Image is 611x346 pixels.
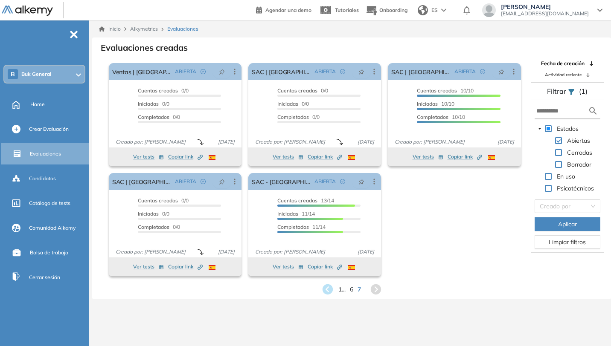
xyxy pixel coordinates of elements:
[335,7,359,13] span: Tutoriales
[219,68,225,75] span: pushpin
[277,114,309,120] span: Completados
[557,125,579,133] span: Estados
[168,263,203,271] span: Copiar link
[492,65,511,78] button: pushpin
[314,178,336,185] span: ABIERTA
[30,249,68,257] span: Bolsa de trabajo
[29,125,69,133] span: Crear Evaluación
[308,263,342,271] span: Copiar link
[168,152,203,162] button: Copiar link
[358,285,361,294] span: 7
[308,152,342,162] button: Copiar link
[352,175,371,188] button: pushpin
[30,150,61,158] span: Evaluaciones
[557,173,575,180] span: En uso
[488,155,495,160] img: ESP
[358,68,364,75] span: pushpin
[354,138,378,146] span: [DATE]
[535,217,600,231] button: Aplicar
[338,285,346,294] span: 1 ...
[138,224,169,230] span: Completados
[277,114,320,120] span: 0/0
[350,285,353,294] span: 6
[133,262,164,272] button: Ver tests
[417,87,457,94] span: Cuentas creadas
[273,152,303,162] button: Ver tests
[348,155,355,160] img: ESP
[454,68,476,75] span: ABIERTA
[538,127,542,131] span: caret-down
[418,5,428,15] img: world
[167,25,198,33] span: Evaluaciones
[138,87,189,94] span: 0/0
[168,262,203,272] button: Copiar link
[535,235,600,249] button: Limpiar filtros
[565,159,593,170] span: Borrador
[549,237,586,247] span: Limpiar filtros
[391,63,451,80] a: SAC | [GEOGRAPHIC_DATA]
[138,210,169,217] span: 0/0
[219,178,225,185] span: pushpin
[277,210,298,217] span: Iniciadas
[252,63,311,80] a: SAC | [GEOGRAPHIC_DATA]
[558,219,577,229] span: Aplicar
[314,68,336,75] span: ABIERTA
[448,153,482,161] span: Copiar link
[567,137,590,144] span: Abiertas
[112,138,189,146] span: Creado por: [PERSON_NAME]
[112,63,172,80] a: Ventas | [GEOGRAPHIC_DATA]
[112,173,172,190] a: SAC | [GEOGRAPHIC_DATA]
[308,153,342,161] span: Copiar link
[555,171,577,182] span: En uso
[138,114,169,120] span: Completados
[565,136,592,146] span: Abiertas
[308,262,342,272] button: Copiar link
[21,71,51,78] span: Buk General
[138,197,189,204] span: 0/0
[29,224,76,232] span: Comunidad Alkemy
[417,114,465,120] span: 10/10
[138,197,178,204] span: Cuentas creadas
[567,161,591,168] span: Borrador
[175,178,196,185] span: ABIERTA
[256,4,311,14] a: Agendar una demo
[555,124,580,134] span: Estados
[417,101,454,107] span: 10/10
[215,248,238,256] span: [DATE]
[417,87,474,94] span: 10/10
[101,43,188,53] h3: Evaluaciones creadas
[138,101,159,107] span: Iniciadas
[273,262,303,272] button: Ver tests
[541,60,585,67] span: Fecha de creación
[431,6,438,14] span: ES
[265,7,311,13] span: Agendar una demo
[201,179,206,184] span: check-circle
[29,274,60,281] span: Cerrar sesión
[252,173,311,190] a: SAC - [GEOGRAPHIC_DATA]
[277,224,326,230] span: 11/14
[215,138,238,146] span: [DATE]
[138,224,180,230] span: 0/0
[277,197,317,204] span: Cuentas creadas
[340,179,345,184] span: check-circle
[29,175,56,182] span: Candidatos
[252,248,329,256] span: Creado por: [PERSON_NAME]
[340,69,345,74] span: check-circle
[99,25,121,33] a: Inicio
[501,3,589,10] span: [PERSON_NAME]
[354,248,378,256] span: [DATE]
[277,101,298,107] span: Iniciadas
[138,87,178,94] span: Cuentas creadas
[133,152,164,162] button: Ver tests
[501,10,589,17] span: [EMAIL_ADDRESS][DOMAIN_NAME]
[391,138,468,146] span: Creado por: [PERSON_NAME]
[212,175,231,188] button: pushpin
[557,185,594,192] span: Psicotécnicos
[494,138,518,146] span: [DATE]
[480,69,485,74] span: check-circle
[29,199,70,207] span: Catálogo de tests
[138,101,169,107] span: 0/0
[567,149,592,156] span: Cerradas
[579,86,588,96] span: (1)
[565,147,594,158] span: Cerradas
